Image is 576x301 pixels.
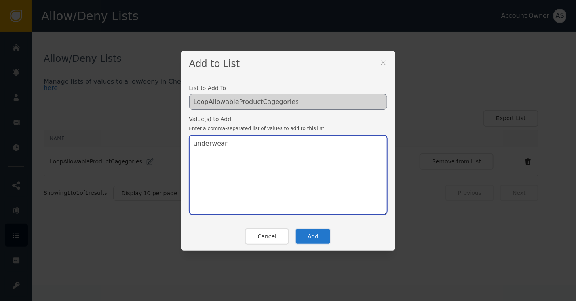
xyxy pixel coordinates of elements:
[181,51,395,77] div: Add to List
[245,228,289,245] button: Cancel
[189,116,387,122] label: Value(s) to Add
[295,228,331,245] button: Add
[189,135,387,215] textarea: underwear
[189,85,387,91] label: List to Add To
[189,125,387,132] span: Enter a comma-separated list of values to add to this list.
